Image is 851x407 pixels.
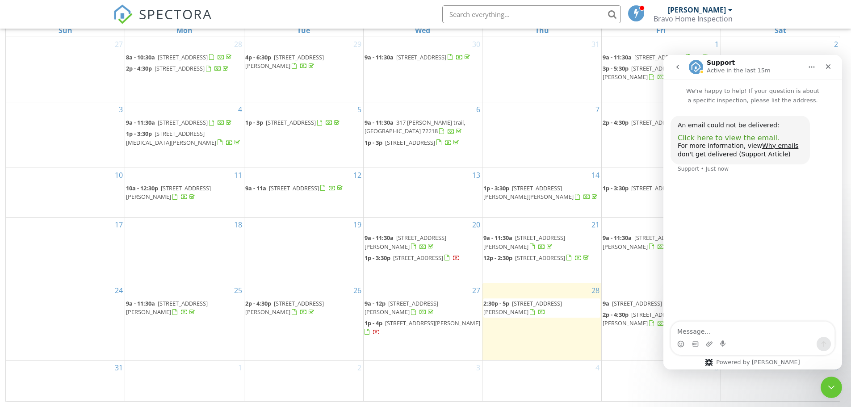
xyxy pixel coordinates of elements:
[483,234,512,242] span: 9a - 11:30a
[155,64,205,72] span: [STREET_ADDRESS]
[352,283,363,298] a: Go to August 26, 2025
[125,37,244,102] td: Go to July 28, 2025
[603,53,710,61] a: 9a - 11:30a [STREET_ADDRESS]
[365,138,482,148] a: 1p - 3p [STREET_ADDRESS]
[590,168,601,182] a: Go to August 14, 2025
[483,234,565,250] span: [STREET_ADDRESS][PERSON_NAME]
[603,310,720,329] a: 2p - 4:30p [STREET_ADDRESS][PERSON_NAME]
[603,310,629,319] span: 2p - 4:30p
[713,37,721,51] a: Go to August 1, 2025
[126,64,152,72] span: 2p - 4:30p
[126,117,243,128] a: 9a - 11:30a [STREET_ADDRESS]
[113,4,133,24] img: The Best Home Inspection Software - Spectora
[6,218,125,283] td: Go to August 17, 2025
[244,168,363,218] td: Go to August 12, 2025
[663,55,842,369] iframe: Intercom live chat
[6,283,125,361] td: Go to August 24, 2025
[721,361,840,401] td: Go to September 6, 2025
[482,283,602,361] td: Go to August 28, 2025
[365,253,482,264] a: 1p - 3:30p [STREET_ADDRESS]
[483,254,591,262] a: 12p - 2:30p [STREET_ADDRESS]
[158,118,208,126] span: [STREET_ADDRESS]
[244,37,363,102] td: Go to July 29, 2025
[413,24,432,37] a: Wednesday
[126,130,216,146] span: [STREET_ADDRESS][MEDICAL_DATA][PERSON_NAME]
[125,361,244,401] td: Go to September 1, 2025
[631,184,681,192] span: [STREET_ADDRESS]
[365,118,465,135] span: 317 [PERSON_NAME] trail, [GEOGRAPHIC_DATA] 72218
[603,64,629,72] span: 3p - 5:30p
[603,310,681,327] a: 2p - 4:30p [STREET_ADDRESS][PERSON_NAME]
[631,118,681,126] span: [STREET_ADDRESS]
[244,283,363,361] td: Go to August 26, 2025
[590,283,601,298] a: Go to August 28, 2025
[385,319,480,327] span: [STREET_ADDRESS][PERSON_NAME]
[603,234,632,242] span: 9a - 11:30a
[773,24,788,37] a: Saturday
[295,24,312,37] a: Tuesday
[245,299,324,316] span: [STREET_ADDRESS][PERSON_NAME]
[244,218,363,283] td: Go to August 19, 2025
[470,283,482,298] a: Go to August 27, 2025
[603,233,720,252] a: 9a - 11:30a [STREET_ADDRESS][PERSON_NAME]
[634,53,684,61] span: [STREET_ADDRESS]
[365,234,446,250] span: [STREET_ADDRESS][PERSON_NAME]
[245,52,362,71] a: 4p - 6:30p [STREET_ADDRESS][PERSON_NAME]
[245,53,324,70] a: 4p - 6:30p [STREET_ADDRESS][PERSON_NAME]
[125,102,244,168] td: Go to August 4, 2025
[482,361,602,401] td: Go to September 4, 2025
[603,298,720,309] a: 9a [STREET_ADDRESS]
[356,361,363,375] a: Go to September 2, 2025
[139,4,212,23] span: SPECTORA
[365,138,382,147] span: 1p - 3p
[126,184,158,192] span: 10a - 12:30p
[6,168,125,218] td: Go to August 10, 2025
[365,299,386,307] span: 9a - 12p
[365,234,394,242] span: 9a - 11:30a
[603,183,720,194] a: 1p - 3:30p [STREET_ADDRESS]
[158,53,208,61] span: [STREET_ADDRESS]
[483,234,565,250] a: 9a - 11:30a [STREET_ADDRESS][PERSON_NAME]
[396,53,446,61] span: [STREET_ADDRESS]
[113,283,125,298] a: Go to August 24, 2025
[365,118,394,126] span: 9a - 11:30a
[232,168,244,182] a: Go to August 11, 2025
[365,234,446,250] a: 9a - 11:30a [STREET_ADDRESS][PERSON_NAME]
[365,118,465,135] a: 9a - 11:30a 317 [PERSON_NAME] trail, [GEOGRAPHIC_DATA] 72218
[482,168,602,218] td: Go to August 14, 2025
[365,233,482,252] a: 9a - 11:30a [STREET_ADDRESS][PERSON_NAME]
[6,37,125,102] td: Go to July 27, 2025
[363,102,482,168] td: Go to August 6, 2025
[244,361,363,401] td: Go to September 2, 2025
[603,310,681,327] span: [STREET_ADDRESS][PERSON_NAME]
[269,184,319,192] span: [STREET_ADDRESS]
[57,24,74,37] a: Sunday
[365,138,461,147] a: 1p - 3p [STREET_ADDRESS]
[602,361,721,401] td: Go to September 5, 2025
[470,37,482,51] a: Go to July 30, 2025
[245,118,341,126] a: 1p - 3p [STREET_ADDRESS]
[603,53,632,61] span: 9a - 11:30a
[594,361,601,375] a: Go to September 4, 2025
[6,361,125,401] td: Go to August 31, 2025
[113,218,125,232] a: Go to August 17, 2025
[245,53,324,70] span: [STREET_ADDRESS][PERSON_NAME]
[483,233,600,252] a: 9a - 11:30a [STREET_ADDRESS][PERSON_NAME]
[126,53,233,61] a: 8a - 10:30a [STREET_ADDRESS]
[603,64,681,81] span: [STREET_ADDRESS][PERSON_NAME]
[483,253,600,264] a: 12p - 2:30p [STREET_ADDRESS]
[363,283,482,361] td: Go to August 27, 2025
[6,102,125,168] td: Go to August 3, 2025
[668,5,726,14] div: [PERSON_NAME]
[603,184,629,192] span: 1p - 3:30p
[393,254,443,262] span: [STREET_ADDRESS]
[602,218,721,283] td: Go to August 22, 2025
[365,299,438,316] span: [STREET_ADDRESS][PERSON_NAME]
